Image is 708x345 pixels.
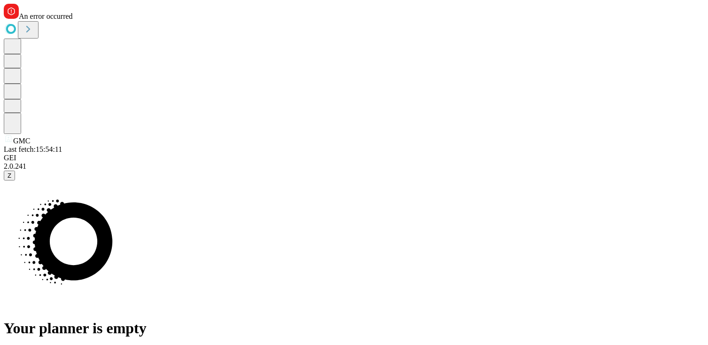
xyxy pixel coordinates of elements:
[4,171,15,180] button: Z
[19,12,73,20] span: An error occurred
[13,137,30,145] span: GMC
[4,320,704,337] h1: Your planner is empty
[4,162,704,171] div: 2.0.241
[8,172,11,179] span: Z
[4,154,704,162] div: GEI
[4,145,62,153] span: Last fetch: 15:54:11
